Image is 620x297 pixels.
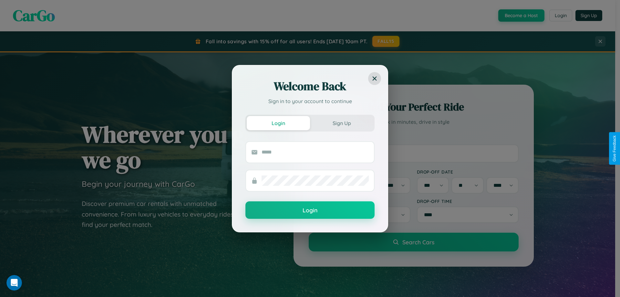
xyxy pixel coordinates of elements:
[245,97,375,105] p: Sign in to your account to continue
[310,116,373,130] button: Sign Up
[612,135,617,162] div: Give Feedback
[245,79,375,94] h2: Welcome Back
[245,201,375,219] button: Login
[6,275,22,291] iframe: Intercom live chat
[247,116,310,130] button: Login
